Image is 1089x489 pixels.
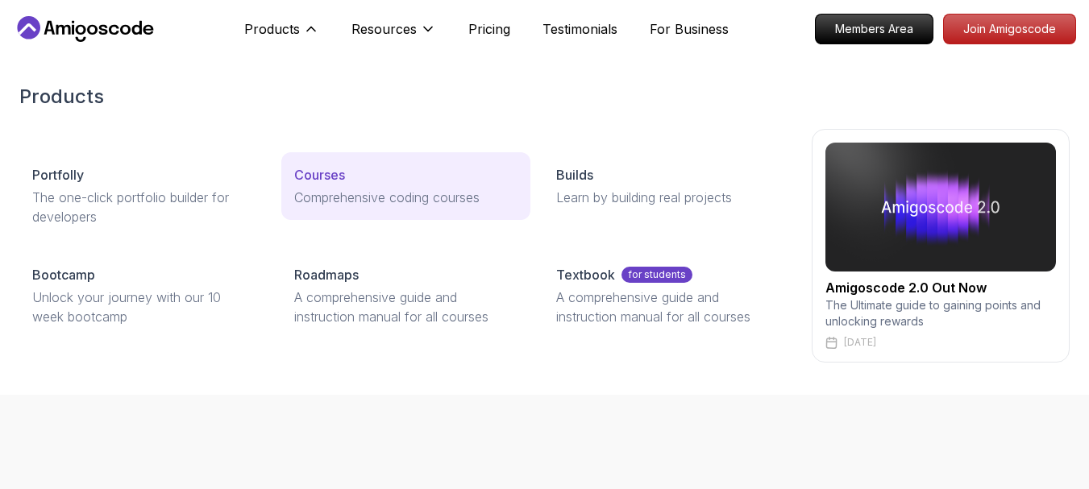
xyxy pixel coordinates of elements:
[32,188,256,226] p: The one-click portfolio builder for developers
[556,288,779,326] p: A comprehensive guide and instruction manual for all courses
[621,267,692,283] p: for students
[825,278,1056,297] h2: Amigoscode 2.0 Out Now
[244,19,300,39] p: Products
[281,152,530,220] a: CoursesComprehensive coding courses
[468,19,510,39] a: Pricing
[943,14,1076,44] a: Join Amigoscode
[294,165,345,184] p: Courses
[825,143,1056,271] img: amigoscode 2.0
[32,265,95,284] p: Bootcamp
[815,14,933,44] a: Members Area
[556,165,593,184] p: Builds
[650,19,729,39] a: For Business
[244,19,319,52] button: Products
[294,265,359,284] p: Roadmaps
[825,297,1056,329] p: The Ultimate guide to gaining points and unlocking rewards
[281,252,530,339] a: RoadmapsA comprehensive guide and instruction manual for all courses
[556,265,615,284] p: Textbook
[294,188,517,207] p: Comprehensive coding courses
[543,252,792,339] a: Textbookfor studentsA comprehensive guide and instruction manual for all courses
[32,165,84,184] p: Portfolly
[32,288,256,326] p: Unlock your journey with our 10 week bootcamp
[19,152,268,239] a: PortfollyThe one-click portfolio builder for developers
[543,152,792,220] a: BuildsLearn by building real projects
[294,288,517,326] p: A comprehensive guide and instruction manual for all courses
[351,19,417,39] p: Resources
[351,19,436,52] button: Resources
[844,336,876,349] p: [DATE]
[19,84,1070,110] h2: Products
[542,19,617,39] a: Testimonials
[944,15,1075,44] p: Join Amigoscode
[816,15,933,44] p: Members Area
[19,252,268,339] a: BootcampUnlock your journey with our 10 week bootcamp
[556,188,779,207] p: Learn by building real projects
[812,129,1070,363] a: amigoscode 2.0Amigoscode 2.0 Out NowThe Ultimate guide to gaining points and unlocking rewards[DATE]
